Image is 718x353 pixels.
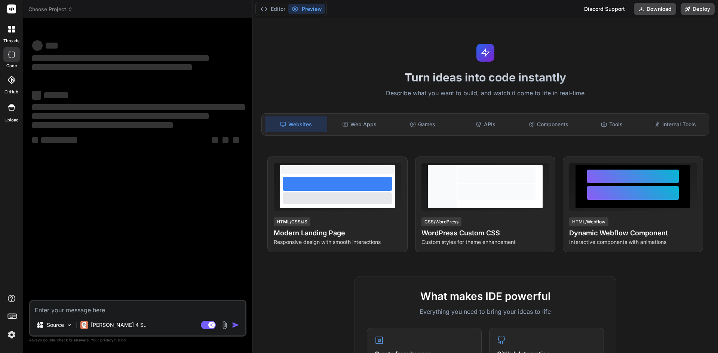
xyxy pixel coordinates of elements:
[518,117,580,132] div: Components
[4,89,18,95] label: GitHub
[223,137,228,143] span: ‌
[32,137,38,143] span: ‌
[44,92,68,98] span: ‌
[32,40,43,51] span: ‌
[5,328,18,341] img: settings
[32,113,209,119] span: ‌
[644,117,706,132] div: Internal Tools
[32,104,245,110] span: ‌
[80,321,88,329] img: Claude 4 Sonnet
[274,238,401,246] p: Responsive design with smooth interactions
[100,338,114,342] span: privacy
[220,321,229,329] img: attachment
[3,38,19,44] label: threads
[421,228,549,238] h4: WordPress Custom CSS
[29,337,246,344] p: Always double-check its answers. Your in Bind
[32,91,41,100] span: ‌
[681,3,715,15] button: Deploy
[91,321,147,329] p: [PERSON_NAME] 4 S..
[257,4,288,14] button: Editor
[274,217,310,226] div: HTML/CSS/JS
[257,89,714,98] p: Describe what you want to build, and watch it come to life in real-time
[47,321,64,329] p: Source
[32,55,209,61] span: ‌
[580,3,629,15] div: Discord Support
[212,137,218,143] span: ‌
[329,117,390,132] div: Web Apps
[41,137,77,143] span: ‌
[233,137,239,143] span: ‌
[455,117,516,132] div: APIs
[265,117,327,132] div: Websites
[421,238,549,246] p: Custom styles for theme enhancement
[569,228,697,238] h4: Dynamic Webflow Component
[232,321,239,329] img: icon
[421,217,461,226] div: CSS/WordPress
[367,288,604,304] h2: What makes IDE powerful
[28,6,73,13] span: Choose Project
[634,3,676,15] button: Download
[392,117,454,132] div: Games
[6,63,17,69] label: code
[274,228,401,238] h4: Modern Landing Page
[569,217,608,226] div: HTML/Webflow
[288,4,325,14] button: Preview
[32,122,173,128] span: ‌
[367,307,604,316] p: Everything you need to bring your ideas to life
[569,238,697,246] p: Interactive components with animations
[46,43,58,49] span: ‌
[66,322,73,328] img: Pick Models
[32,64,192,70] span: ‌
[4,117,19,123] label: Upload
[581,117,643,132] div: Tools
[257,71,714,84] h1: Turn ideas into code instantly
